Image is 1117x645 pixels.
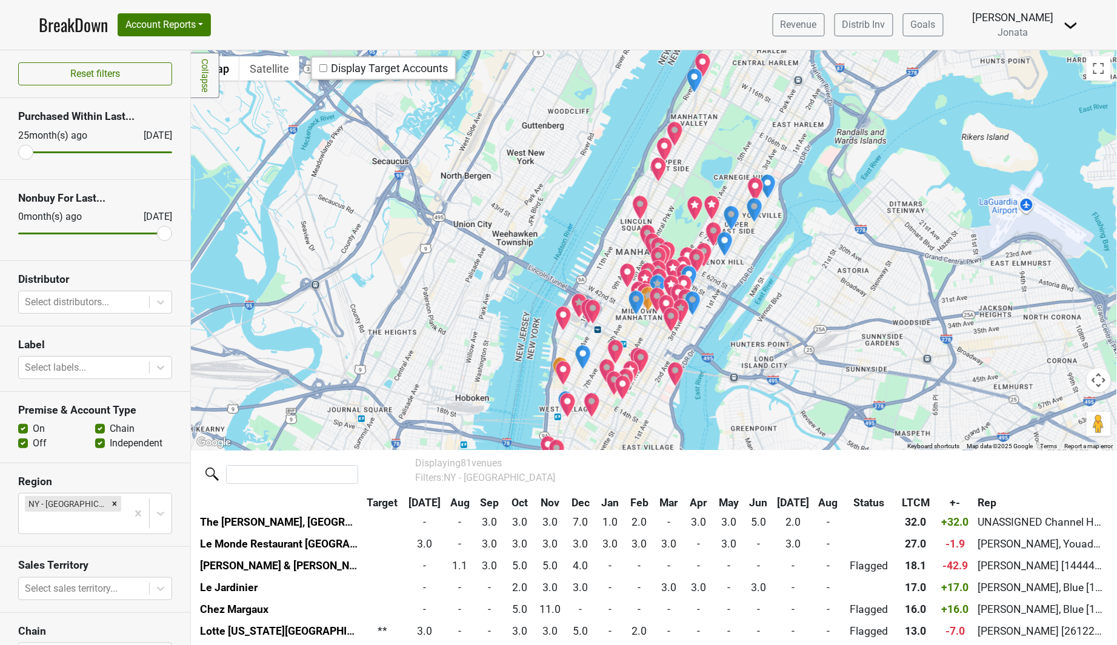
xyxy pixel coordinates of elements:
[404,512,445,534] td: -
[686,68,703,93] div: Martin Brothers Wine & Spirits
[704,195,721,220] div: The Mark Hotel
[654,599,683,621] td: -
[683,555,713,577] td: -
[695,53,712,78] div: Le Monde Restaurant NYC
[747,177,764,202] div: Cafe D'Alsace
[535,599,565,621] td: 11.0
[676,263,693,289] div: Four Twenty Five, a Jean-Georges Restaurant
[565,599,596,621] td: -
[565,577,596,599] td: 3.0
[33,422,45,436] label: On
[842,620,896,642] td: Flagged
[744,599,773,621] td: -
[555,306,572,331] div: Hav & Mar
[713,577,744,599] td: -
[713,492,744,514] th: May: activate to sort column ascending
[681,265,698,291] div: Dante's Cellar
[505,534,535,555] td: 3.0
[814,534,842,555] td: -
[39,12,108,38] a: BreakDown
[998,27,1029,38] span: Jonata
[404,599,445,621] td: -
[759,174,776,199] div: Eastside Cellars
[505,577,535,599] td: 2.0
[936,620,975,642] td: -7.0
[842,599,896,621] td: Flagged
[625,577,654,599] td: -
[896,534,936,555] td: 27.0
[814,577,842,599] td: -
[475,620,505,642] td: -
[683,620,713,642] td: -
[744,577,773,599] td: 3.0
[445,599,475,621] td: -
[607,339,624,365] div: The Ivory Peacock
[659,241,676,266] div: The Ritz-Carlton, Central Park - Contour
[650,157,667,182] div: Nice Matin
[565,534,596,555] td: 3.0
[744,512,773,534] td: 5.0
[687,196,704,221] div: Central Park Boathouse
[744,620,773,642] td: -
[18,475,172,488] h3: Region
[665,259,682,284] div: The Polo Bar
[118,13,211,36] button: Account Reports
[540,435,557,461] div: Hotel Barriere Fouquet's
[630,281,647,306] div: Hunt & Fish Club
[683,577,713,599] td: 3.0
[936,492,975,514] th: +-: activate to sort column ascending
[625,620,654,642] td: 2.0
[975,620,1106,642] td: [PERSON_NAME] [2612289]
[683,534,713,555] td: -
[975,512,1106,534] td: UNASSIGNED Channel Hotels [2746009]
[596,555,625,577] td: -
[191,53,219,98] a: Collapse
[596,492,625,514] th: Jan: activate to sort column ascending
[194,435,234,451] a: Open this area in Google Maps (opens a new window)
[713,599,744,621] td: -
[713,534,744,555] td: 3.0
[505,512,535,534] td: 3.0
[475,512,505,534] td: 3.0
[656,137,673,162] div: French Roast
[553,357,569,382] div: Chez Margaux
[654,534,683,555] td: 3.0
[625,534,654,555] td: 3.0
[654,577,683,599] td: 3.0
[773,512,815,534] td: 2.0
[628,290,645,316] div: Bryant Park Wines
[696,242,713,268] div: JoJo by Jean-Georges
[654,512,683,534] td: -
[773,577,815,599] td: -
[689,248,705,274] div: Il Postino
[475,599,505,621] td: -
[194,435,234,451] img: Google
[18,273,172,286] h3: Distributor
[415,456,1035,471] div: Displaying 81 venues
[110,422,135,436] label: Chain
[896,599,936,621] td: 16.0
[773,620,815,642] td: -
[679,246,696,272] div: Il Mulino New York - Uptown
[18,339,172,351] h3: Label
[896,577,936,599] td: 17.0
[535,620,565,642] td: 3.0
[585,299,602,325] div: EY LLP Headquarters
[535,534,565,555] td: 3.0
[744,555,773,577] td: -
[584,392,601,418] div: Analogue
[908,442,960,451] button: Keyboard shortcuts
[535,512,565,534] td: 3.0
[319,61,448,75] div: Display Target Accounts
[713,620,744,642] td: -
[18,210,115,224] div: 0 month(s) ago
[535,577,565,599] td: 3.0
[200,560,375,572] a: [PERSON_NAME] & [PERSON_NAME]
[404,555,445,577] td: -
[18,559,172,572] h3: Sales Territory
[555,360,572,386] div: Meduza Mediterrania - New York
[475,555,505,577] td: 3.0
[683,512,713,534] td: 3.0
[633,348,650,374] div: Sweetbriar
[571,293,588,319] div: Peak Restaurant & Bar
